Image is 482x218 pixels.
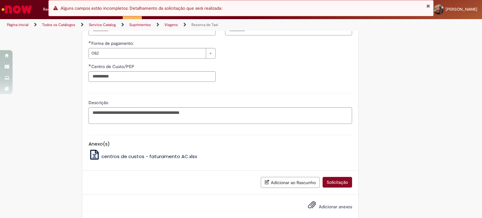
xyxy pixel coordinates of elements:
[88,141,352,147] h5: Anexo(s)
[43,6,65,13] span: Requisições
[91,48,203,58] span: OBZ
[5,19,317,31] ul: Trilhas de página
[88,41,91,43] span: Obrigatório Preenchido
[101,153,197,160] span: centros de custos - faturamento AC.xlsx
[88,71,216,82] input: Centro de Custo/PEP
[306,199,318,214] button: Adicionar anexos
[88,100,110,105] span: Descrição
[89,22,116,27] a: Service Catalog
[88,107,352,124] textarea: Descrição
[164,22,178,27] a: Viagens
[61,5,222,11] span: Alguns campos estão incompletos: Detalhamento da solicitação que será realizada:
[129,22,151,27] a: Suprimentos
[91,40,135,46] span: Forma de pagamento:
[319,204,352,210] span: Adicionar anexos
[42,22,75,27] a: Todos os Catálogos
[91,64,136,69] span: Centro de Custo/PEP
[191,22,218,27] a: Reserva de Taxi
[426,3,430,8] button: Fechar Notificação
[88,153,197,160] a: centros de custos - faturamento AC.xlsx
[261,177,320,188] button: Adicionar ao Rascunho
[7,22,29,27] a: Página inicial
[1,3,33,16] img: ServiceNow
[88,64,91,66] span: Obrigatório Preenchido
[323,177,352,188] button: Solicitação
[446,7,477,12] span: [PERSON_NAME]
